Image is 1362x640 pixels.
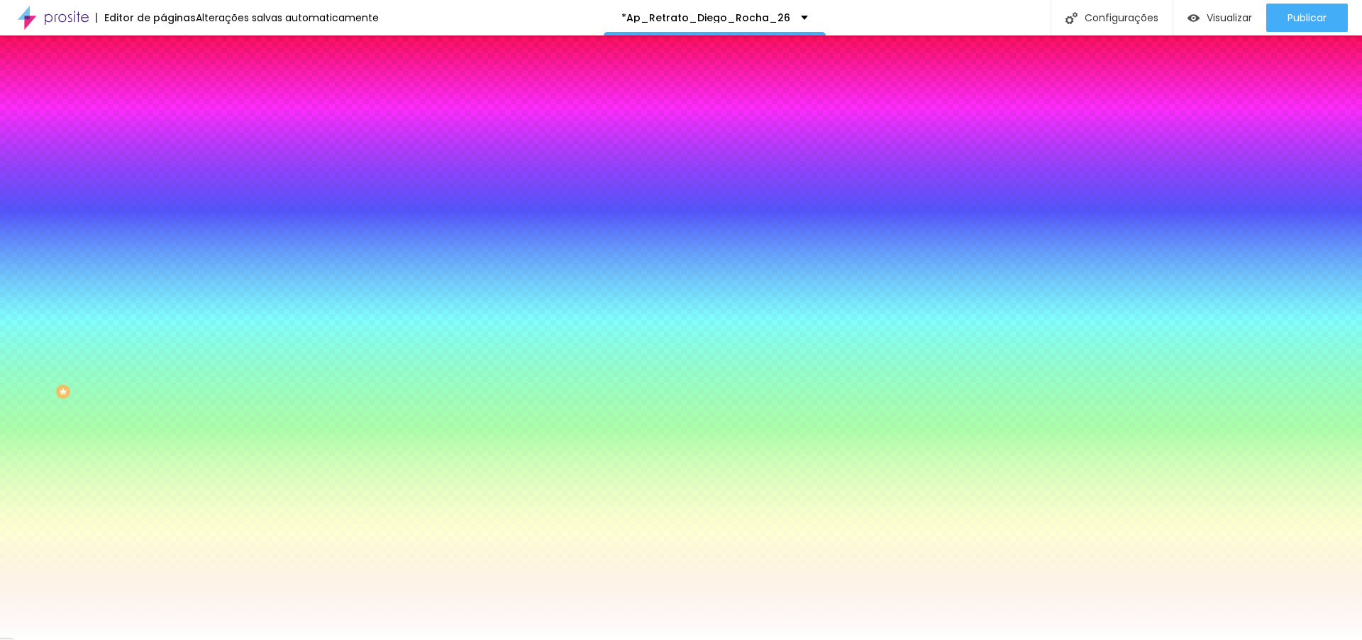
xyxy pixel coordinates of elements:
[196,13,379,23] div: Alterações salvas automaticamente
[1207,12,1252,23] span: Visualizar
[1266,4,1348,32] button: Publicar
[1187,12,1200,24] img: view-1.svg
[1065,12,1078,24] img: Icone
[96,13,196,23] div: Editor de páginas
[1288,12,1327,23] span: Publicar
[621,13,790,23] p: *Ap_Retrato_Diego_Rocha_26
[1173,4,1266,32] button: Visualizar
